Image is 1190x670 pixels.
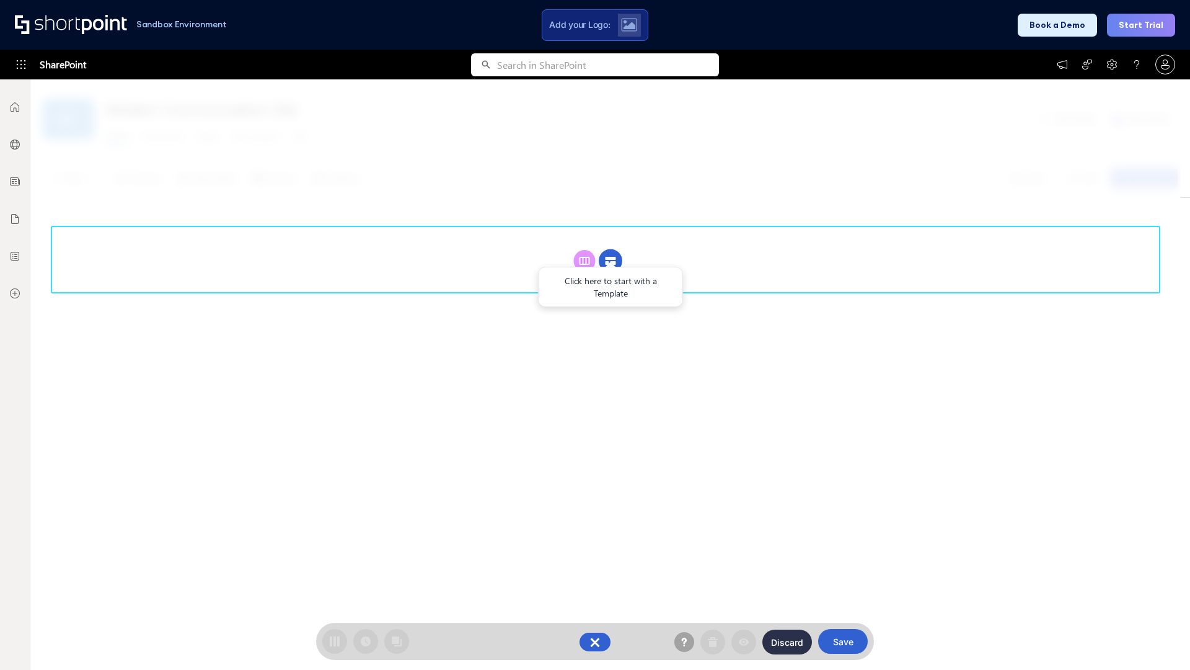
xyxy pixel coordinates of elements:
[136,21,227,28] h1: Sandbox Environment
[40,50,86,79] span: SharePoint
[621,18,637,32] img: Upload logo
[967,526,1190,670] iframe: Chat Widget
[818,629,868,654] button: Save
[1018,14,1097,37] button: Book a Demo
[497,53,719,76] input: Search in SharePoint
[1107,14,1175,37] button: Start Trial
[762,630,812,654] button: Discard
[549,19,610,30] span: Add your Logo:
